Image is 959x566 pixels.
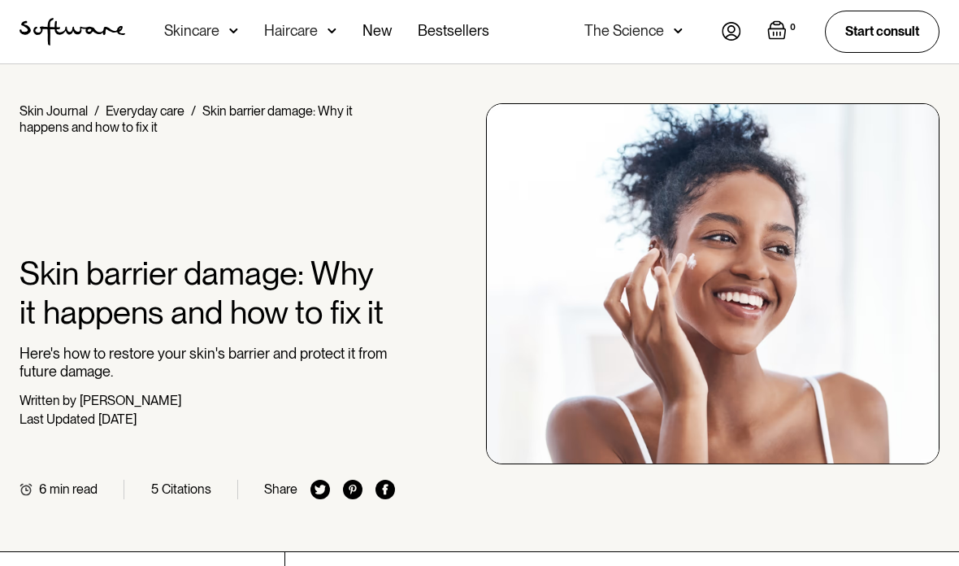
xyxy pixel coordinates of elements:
[229,23,238,39] img: arrow down
[20,18,125,46] img: Software Logo
[767,20,799,43] a: Open empty cart
[80,393,181,408] div: [PERSON_NAME]
[20,345,395,380] p: Here's how to restore your skin's barrier and protect it from future damage.
[20,254,395,332] h1: Skin barrier damage: Why it happens and how to fix it
[674,23,683,39] img: arrow down
[20,18,125,46] a: home
[94,103,99,119] div: /
[162,481,211,497] div: Citations
[343,480,362,499] img: pinterest icon
[20,411,95,427] div: Last Updated
[50,481,98,497] div: min read
[20,103,88,119] a: Skin Journal
[191,103,196,119] div: /
[264,23,318,39] div: Haircare
[375,480,395,499] img: facebook icon
[98,411,137,427] div: [DATE]
[39,481,46,497] div: 6
[328,23,336,39] img: arrow down
[310,480,330,499] img: twitter icon
[264,481,297,497] div: Share
[106,103,184,119] a: Everyday care
[20,103,353,135] div: Skin barrier damage: Why it happens and how to fix it
[787,20,799,35] div: 0
[584,23,664,39] div: The Science
[151,481,158,497] div: 5
[20,393,76,408] div: Written by
[825,11,939,52] a: Start consult
[164,23,219,39] div: Skincare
